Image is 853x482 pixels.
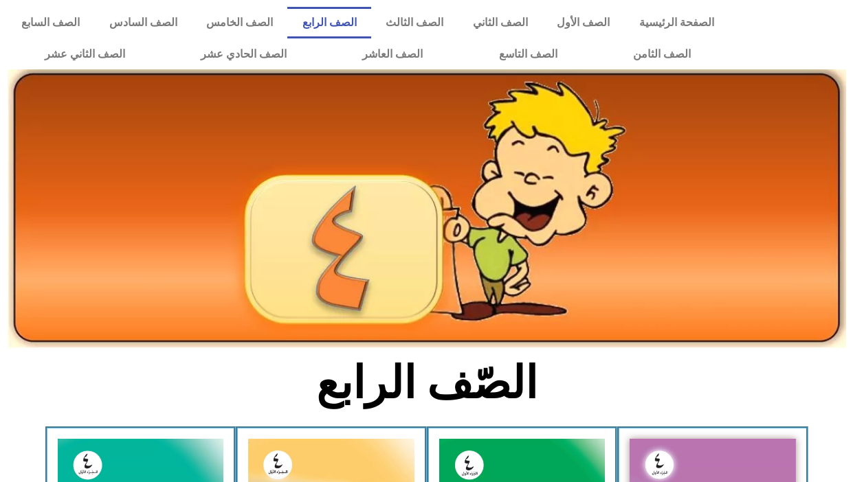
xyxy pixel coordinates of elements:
a: الصف الحادي عشر [163,38,324,70]
a: الصف التاسع [461,38,595,70]
a: الصف الرابع [287,7,370,38]
a: الصف الثامن [595,38,729,70]
a: الصف الخامس [192,7,287,38]
a: الصف السادس [94,7,191,38]
a: الصف الأول [542,7,624,38]
a: الصف الثاني عشر [7,38,163,70]
a: الصف الثاني [458,7,542,38]
a: الصف السابع [7,7,94,38]
h2: الصّف الرابع [199,356,654,410]
a: الصفحة الرئيسية [624,7,728,38]
a: الصف العاشر [324,38,461,70]
a: الصف الثالث [371,7,458,38]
